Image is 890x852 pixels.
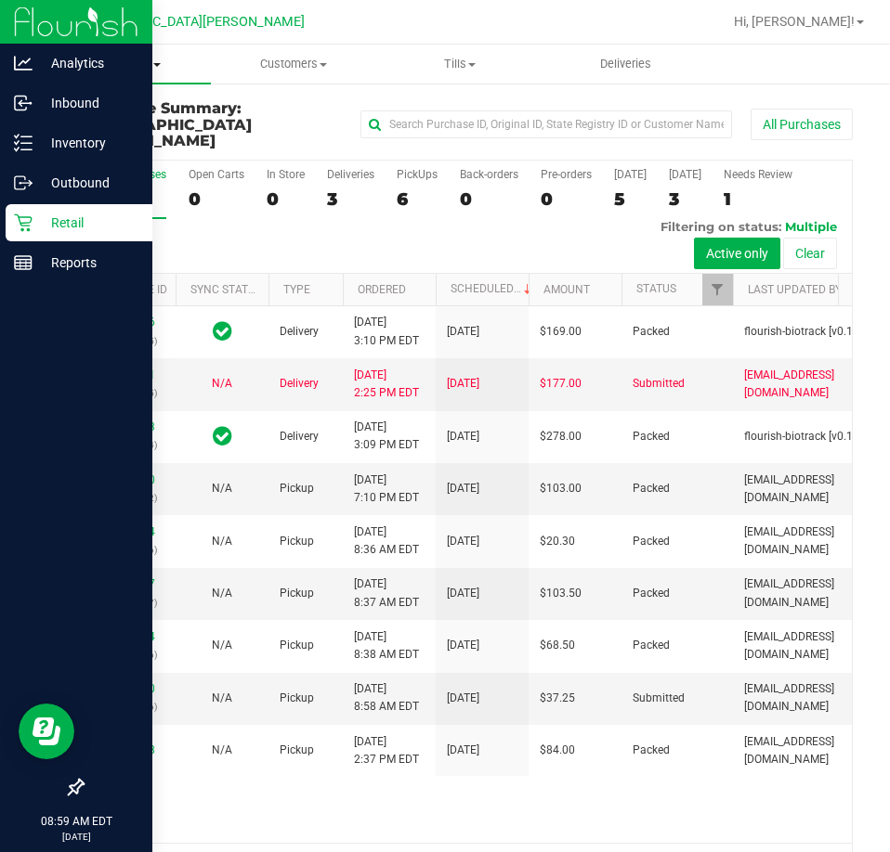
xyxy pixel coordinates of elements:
span: Packed [633,480,670,497]
span: Submitted [633,690,685,707]
a: Scheduled [451,282,535,295]
inline-svg: Analytics [14,54,33,72]
div: 3 [327,188,374,210]
span: [GEOGRAPHIC_DATA][PERSON_NAME] [75,14,305,30]
div: 6 [397,188,438,210]
span: [DATE] 8:36 AM EDT [354,523,419,559]
span: Packed [633,533,670,550]
div: Pre-orders [541,168,592,181]
span: [DATE] 3:09 PM EDT [354,419,419,454]
inline-svg: Retail [14,213,33,232]
a: Status [636,282,676,295]
span: Not Applicable [212,482,232,495]
span: Pickup [280,585,314,602]
span: Not Applicable [212,691,232,704]
span: Not Applicable [212,587,232,600]
p: Analytics [33,52,144,74]
input: Search Purchase ID, Original ID, State Registry ID or Customer Name... [360,110,732,138]
p: [DATE] [8,830,144,844]
div: 1 [724,188,792,210]
div: In Store [267,168,305,181]
span: [DATE] [447,585,479,602]
span: $20.30 [540,533,575,550]
span: Packed [633,637,670,654]
inline-svg: Outbound [14,174,33,192]
p: 08:59 AM EDT [8,813,144,830]
a: Ordered [358,283,406,296]
div: Needs Review [724,168,792,181]
div: PickUps [397,168,438,181]
span: Packed [633,585,670,602]
div: 3 [669,188,701,210]
span: [DATE] [447,323,479,341]
span: Submitted [633,375,685,393]
button: N/A [212,533,232,550]
button: All Purchases [751,109,853,140]
div: Open Carts [189,168,244,181]
span: Delivery [280,428,319,445]
span: Not Applicable [212,639,232,652]
span: [DATE] [447,428,479,445]
span: [DATE] [447,690,479,707]
span: $103.50 [540,585,582,602]
span: flourish-biotrack [v0.1.0] [744,428,865,445]
span: $68.50 [540,637,575,654]
span: Pickup [280,533,314,550]
inline-svg: Inbound [14,94,33,112]
span: Deliveries [575,56,676,72]
span: Pickup [280,690,314,707]
span: Delivery [280,375,319,393]
button: N/A [212,690,232,707]
span: Filtering on status: [661,219,781,234]
div: 0 [189,188,244,210]
div: [DATE] [669,168,701,181]
span: [DATE] 2:37 PM EDT [354,733,419,768]
span: Not Applicable [212,377,232,390]
span: Pickup [280,742,314,759]
p: Inbound [33,92,144,114]
div: Back-orders [460,168,518,181]
span: $84.00 [540,742,575,759]
p: Inventory [33,132,144,154]
span: Packed [633,428,670,445]
span: Not Applicable [212,743,232,756]
span: Tills [377,56,542,72]
p: Reports [33,252,144,274]
div: 0 [541,188,592,210]
button: N/A [212,480,232,497]
span: flourish-biotrack [v0.1.0] [744,323,865,341]
span: Delivery [280,323,319,341]
button: Active only [694,238,780,269]
span: Packed [633,323,670,341]
span: Multiple [785,219,837,234]
span: Packed [633,742,670,759]
span: Pickup [280,637,314,654]
span: Hi, [PERSON_NAME]! [734,14,855,29]
span: In Sync [213,423,232,449]
a: Tills [376,45,543,84]
span: [DATE] 8:38 AM EDT [354,628,419,664]
span: [DATE] 2:25 PM EDT [354,367,419,402]
span: $103.00 [540,480,582,497]
span: [DATE] 8:37 AM EDT [354,575,419,611]
span: Not Applicable [212,535,232,548]
div: [DATE] [614,168,647,181]
h3: Purchase Summary: [82,100,339,149]
iframe: Resource center [19,704,74,759]
span: [DATE] 8:58 AM EDT [354,680,419,716]
span: [DATE] 7:10 PM EDT [354,471,419,507]
span: In Sync [213,318,232,344]
span: [DATE] [447,533,479,550]
span: Customers [212,56,376,72]
span: [DATE] [447,637,479,654]
a: Sync Status [190,283,262,296]
p: Retail [33,212,144,234]
inline-svg: Inventory [14,134,33,152]
div: 5 [614,188,647,210]
span: [DATE] [447,375,479,393]
span: [GEOGRAPHIC_DATA][PERSON_NAME] [82,116,252,150]
p: Outbound [33,172,144,194]
a: Deliveries [543,45,709,84]
inline-svg: Reports [14,253,33,272]
button: N/A [212,375,232,393]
